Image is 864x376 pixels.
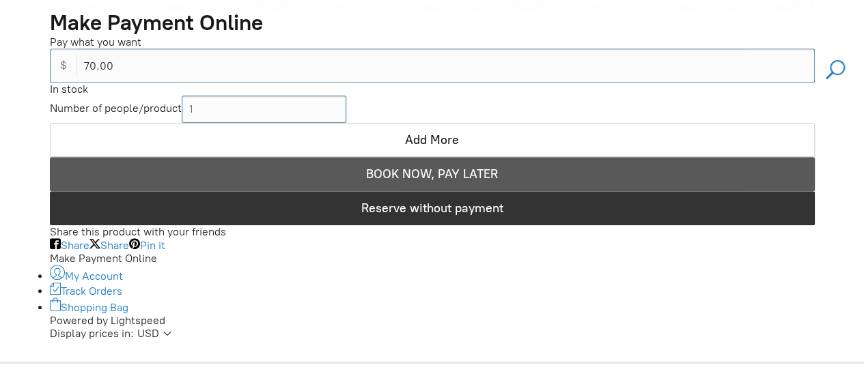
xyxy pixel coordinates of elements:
span: Share [61,239,89,252]
input: 1 [182,96,346,123]
div: $ [50,48,77,83]
a: Track Orders [50,285,122,298]
button: Add More [50,123,815,157]
span: In stock [50,83,88,96]
a: Share [50,239,89,252]
a: Share [89,239,129,252]
span: Add More [405,132,459,147]
div: Share this product with your friends [50,225,815,238]
span: Pin it [140,239,165,252]
span: Reserve without payment [361,201,503,216]
div: Pay what you want [50,35,815,48]
h1: Make Payment Online [50,10,815,35]
span: BOOK NOW, PAY LATER [366,167,498,182]
button: BOOK NOW, PAY LATER [50,157,815,191]
a: Shopping Bag [50,301,128,314]
span: Powered by Lightspeed [50,314,165,327]
div: Make Payment Online [50,252,815,265]
button: Reserve without payment [50,191,815,225]
input: 0.01 or more [77,48,815,83]
span: Share [100,239,129,252]
span: Number of people/product [50,102,182,115]
a: Search products [823,72,848,85]
a: Pin it [129,239,165,252]
a: My Account [50,270,123,283]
